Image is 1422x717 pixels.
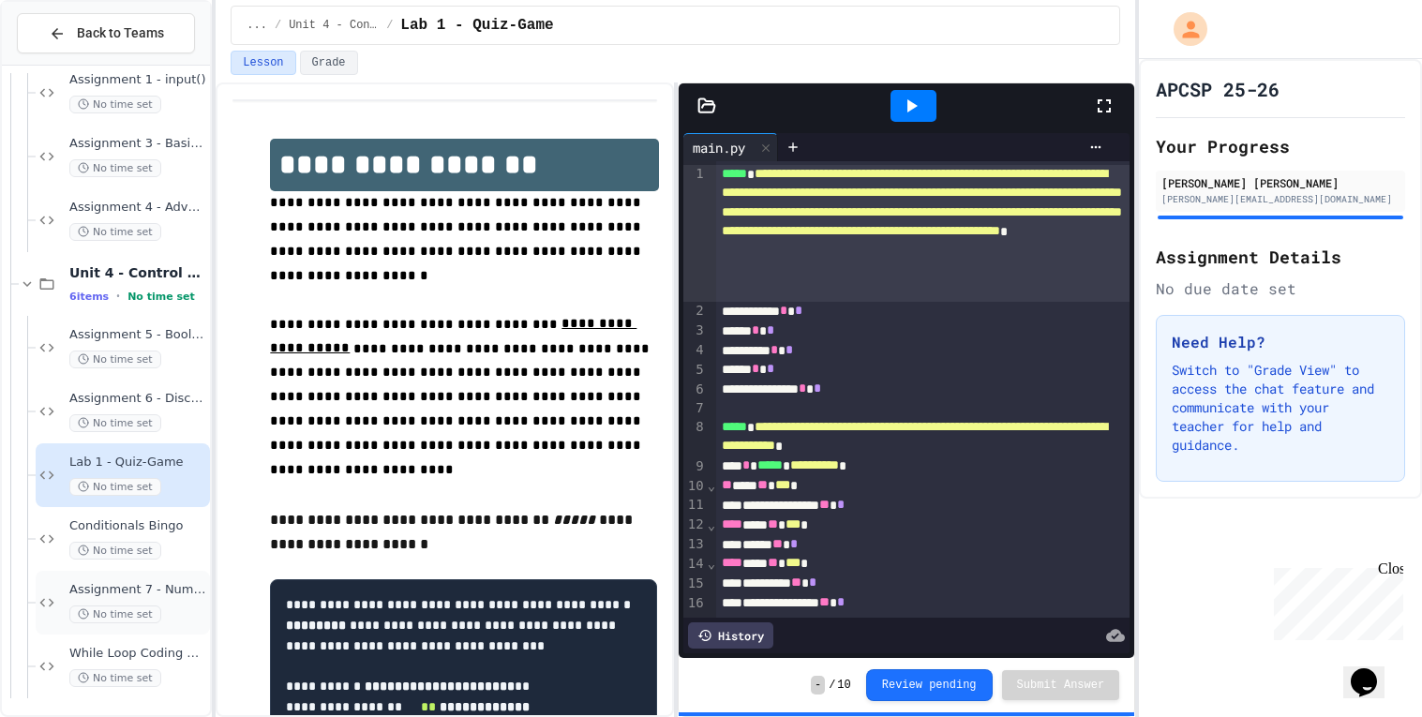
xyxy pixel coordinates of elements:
span: 10 [837,678,850,693]
span: Unit 4 - Control Structures [69,264,206,281]
div: 12 [683,515,707,535]
div: 1 [683,165,707,302]
span: No time set [69,605,161,623]
span: No time set [69,542,161,560]
h2: Assignment Details [1156,244,1405,270]
h2: Your Progress [1156,133,1405,159]
h3: Need Help? [1172,331,1389,353]
div: 2 [683,302,707,321]
div: [PERSON_NAME][EMAIL_ADDRESS][DOMAIN_NAME] [1161,192,1400,206]
div: 13 [683,535,707,555]
div: main.py [683,133,778,161]
span: / [386,18,393,33]
span: Submit Answer [1017,678,1105,693]
div: 8 [683,418,707,457]
span: Assignment 7 - Number Guesser [69,582,206,598]
div: main.py [683,138,755,157]
div: 4 [683,341,707,361]
span: Assignment 3 - Basic Calc [69,136,206,152]
div: 11 [683,496,707,515]
div: History [688,622,773,649]
div: 5 [683,361,707,381]
p: Switch to "Grade View" to access the chat feature and communicate with your teacher for help and ... [1172,361,1389,455]
div: 9 [683,457,707,477]
span: Fold line [707,478,716,493]
span: Back to Teams [77,23,164,43]
div: 15 [683,575,707,594]
span: No time set [69,223,161,241]
h1: APCSP 25-26 [1156,76,1280,102]
span: Conditionals Bingo [69,518,206,534]
iframe: chat widget [1343,642,1403,698]
span: No time set [69,159,161,177]
div: 3 [683,321,707,341]
span: - [811,676,825,695]
div: Chat with us now!Close [7,7,129,119]
span: ... [247,18,267,33]
div: 16 [683,594,707,614]
button: Review pending [866,669,993,701]
span: / [829,678,835,693]
button: Submit Answer [1002,670,1120,700]
div: [PERSON_NAME] [PERSON_NAME] [1161,174,1400,191]
span: Assignment 4 - Advanced Calc [69,200,206,216]
span: • [116,289,120,304]
span: While Loop Coding Challenges (In-Class) [69,646,206,662]
span: Fold line [707,615,716,630]
span: Assignment 5 - Booleans [69,327,206,343]
div: 14 [683,555,707,575]
div: My Account [1154,7,1212,51]
button: Back to Teams [17,13,195,53]
span: / [275,18,281,33]
span: Lab 1 - Quiz-Game [69,455,206,471]
span: Unit 4 - Control Structures [289,18,379,33]
div: 7 [683,399,707,418]
span: 6 items [69,291,109,303]
span: No time set [127,291,195,303]
span: Assignment 6 - Discount Calculator [69,391,206,407]
span: Fold line [707,556,716,571]
span: No time set [69,478,161,496]
div: No due date set [1156,277,1405,300]
div: 6 [683,381,707,400]
span: Fold line [707,517,716,532]
button: Lesson [231,51,295,75]
div: 17 [683,614,707,634]
span: No time set [69,414,161,432]
div: 10 [683,477,707,497]
span: No time set [69,669,161,687]
button: Grade [300,51,358,75]
span: Lab 1 - Quiz-Game [400,14,553,37]
span: Assignment 1 - input() [69,72,206,88]
span: No time set [69,96,161,113]
span: No time set [69,351,161,368]
iframe: chat widget [1266,560,1403,640]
